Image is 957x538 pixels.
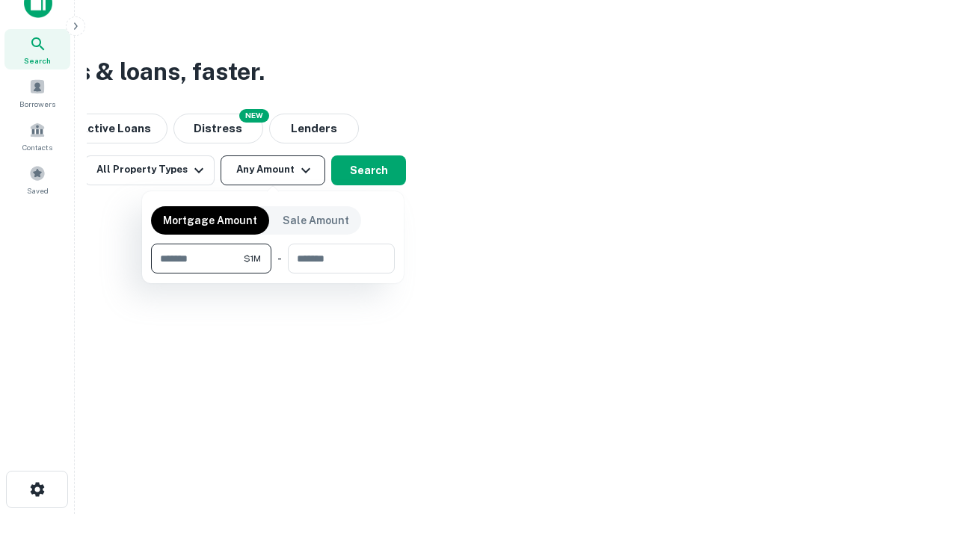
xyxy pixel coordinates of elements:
[277,244,282,273] div: -
[283,212,349,229] p: Sale Amount
[163,212,257,229] p: Mortgage Amount
[244,252,261,265] span: $1M
[882,418,957,490] iframe: Chat Widget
